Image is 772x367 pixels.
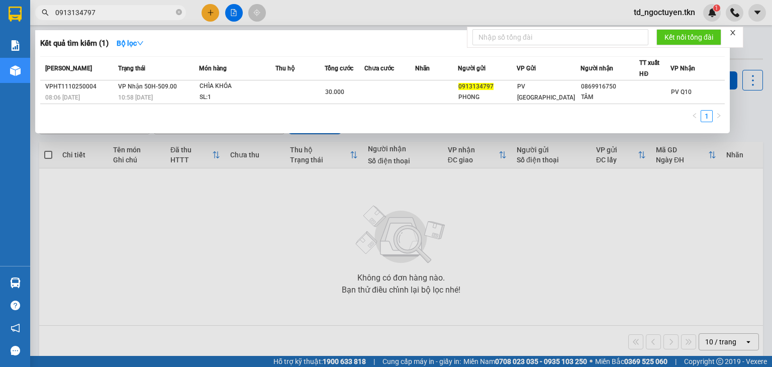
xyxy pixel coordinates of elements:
span: Nhãn [415,65,430,72]
button: Kết nối tổng đài [656,29,721,45]
a: 1 [701,111,712,122]
span: Chưa cước [364,65,394,72]
span: left [692,113,698,119]
span: down [137,40,144,47]
span: Tổng cước [325,65,353,72]
span: [PERSON_NAME] [45,65,92,72]
span: Người gửi [458,65,486,72]
span: VP Gửi [517,65,536,72]
strong: Bộ lọc [117,39,144,47]
span: question-circle [11,301,20,310]
span: Món hàng [199,65,227,72]
span: right [716,113,722,119]
span: TT xuất HĐ [639,59,659,77]
span: search [42,9,49,16]
div: TÂM [581,92,639,103]
img: logo-vxr [9,7,22,22]
img: warehouse-icon [10,278,21,288]
h3: Kết quả tìm kiếm ( 1 ) [40,38,109,49]
span: VP Nhận [670,65,695,72]
img: warehouse-icon [10,65,21,76]
span: Người nhận [581,65,613,72]
div: CHÌA KHÓA [200,81,275,92]
span: Trạng thái [118,65,145,72]
span: VP Nhận 50H-509.00 [118,83,177,90]
input: Tìm tên, số ĐT hoặc mã đơn [55,7,174,18]
span: close-circle [176,9,182,15]
span: close [729,29,736,36]
li: Previous Page [689,110,701,122]
span: 10:58 [DATE] [118,94,153,101]
span: notification [11,323,20,333]
span: PV Q10 [671,88,692,96]
div: VPHT1110250004 [45,81,115,92]
div: PHONG [458,92,516,103]
span: 0913134797 [458,83,494,90]
span: Kết nối tổng đài [664,32,713,43]
span: 30.000 [325,88,344,96]
div: 0869916750 [581,81,639,92]
button: left [689,110,701,122]
span: message [11,346,20,355]
span: PV [GEOGRAPHIC_DATA] [517,83,575,101]
button: right [713,110,725,122]
input: Nhập số tổng đài [472,29,648,45]
span: Thu hộ [275,65,295,72]
li: 1 [701,110,713,122]
div: SL: 1 [200,92,275,103]
img: solution-icon [10,40,21,51]
li: Next Page [713,110,725,122]
span: close-circle [176,8,182,18]
span: 08:06 [DATE] [45,94,80,101]
button: Bộ lọcdown [109,35,152,51]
